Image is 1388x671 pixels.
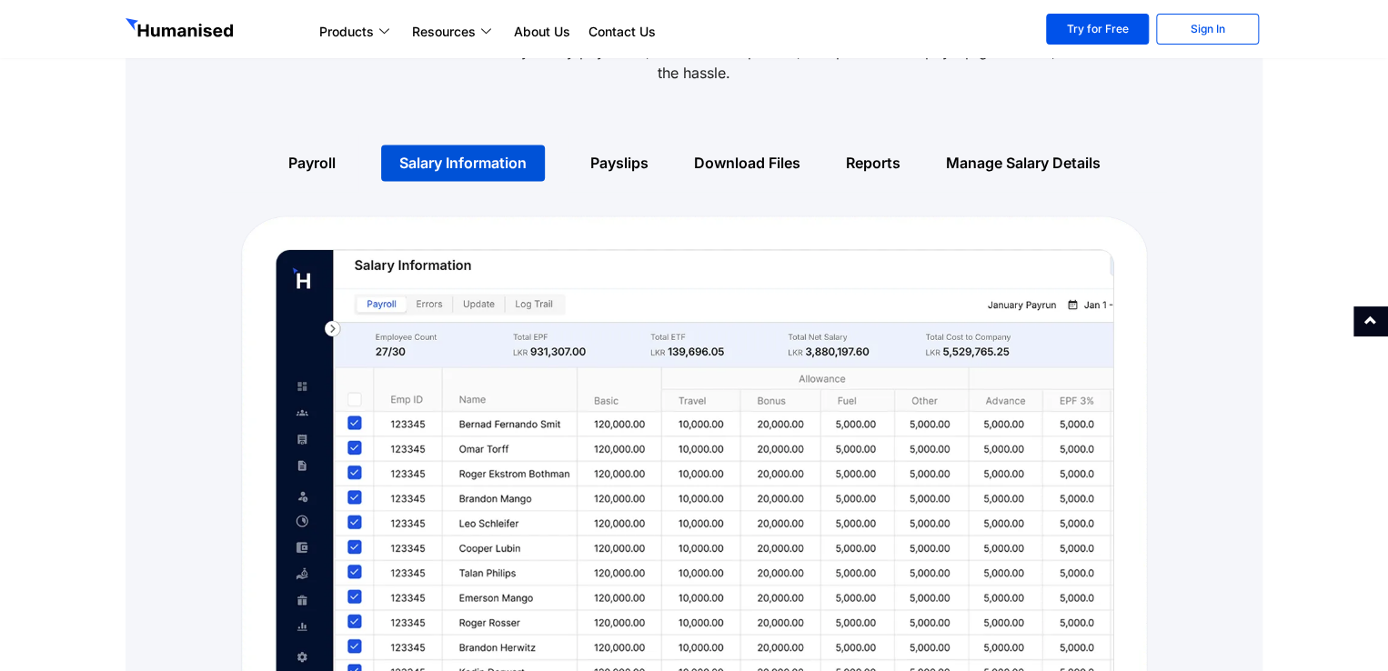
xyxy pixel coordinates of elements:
[505,21,579,43] a: About Us
[694,154,800,172] a: Download Files
[1046,14,1149,45] a: Try for Free
[310,21,403,43] a: Products
[590,154,649,172] a: Payslips
[288,154,336,172] a: Payroll
[126,18,236,42] img: GetHumanised Logo
[846,154,900,172] a: Reports
[403,21,505,43] a: Resources
[946,154,1101,172] a: Manage Salary Details
[1156,14,1259,45] a: Sign In
[381,145,545,181] a: Salary Information
[579,21,665,43] a: Contact Us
